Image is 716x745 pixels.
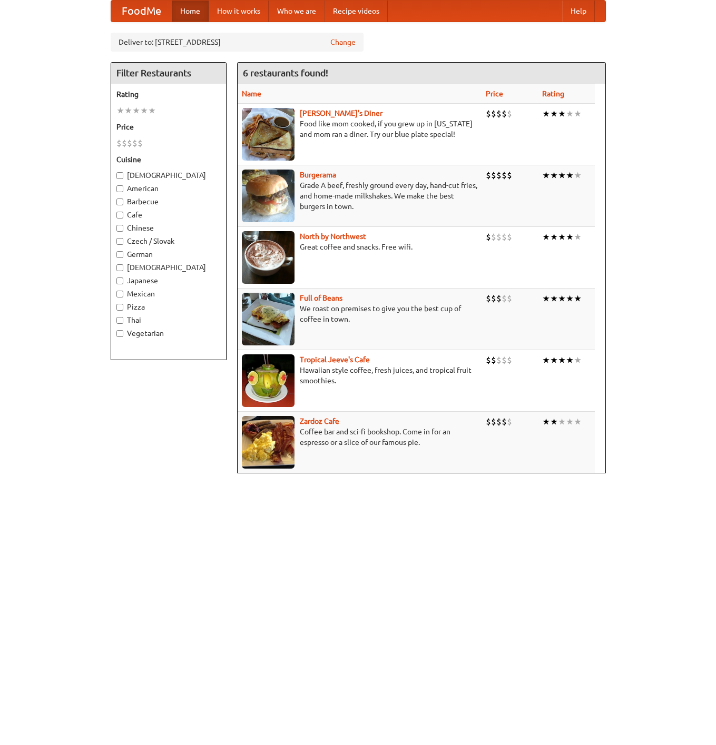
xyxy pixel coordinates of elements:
[116,183,221,194] label: American
[496,108,502,120] li: $
[242,303,477,324] p: We roast on premises to give you the best cup of coffee in town.
[486,108,491,120] li: $
[542,231,550,243] li: ★
[550,231,558,243] li: ★
[300,171,336,179] a: Burgerama
[496,354,502,366] li: $
[116,328,221,339] label: Vegetarian
[116,212,123,218] input: Cafe
[542,416,550,428] li: ★
[116,289,221,299] label: Mexican
[116,223,221,233] label: Chinese
[542,354,550,366] li: ★
[242,108,295,161] img: sallys.jpg
[116,315,221,325] label: Thai
[566,108,574,120] li: ★
[116,198,123,205] input: Barbecue
[116,137,122,149] li: $
[558,293,566,304] li: ★
[242,242,477,252] p: Great coffee and snacks. Free wifi.
[574,108,582,120] li: ★
[111,1,172,22] a: FoodMe
[574,170,582,181] li: ★
[550,416,558,428] li: ★
[502,416,507,428] li: $
[330,37,356,47] a: Change
[116,172,123,179] input: [DEMOGRAPHIC_DATA]
[566,293,574,304] li: ★
[116,105,124,116] li: ★
[496,293,502,304] li: $
[542,170,550,181] li: ★
[116,330,123,337] input: Vegetarian
[558,170,566,181] li: ★
[502,231,507,243] li: $
[507,293,512,304] li: $
[574,416,582,428] li: ★
[542,293,550,304] li: ★
[116,236,221,246] label: Czech / Slovak
[502,108,507,120] li: $
[138,137,143,149] li: $
[325,1,388,22] a: Recipe videos
[507,108,512,120] li: $
[502,354,507,366] li: $
[172,1,209,22] a: Home
[116,275,221,286] label: Japanese
[242,416,295,469] img: zardoz.jpg
[269,1,325,22] a: Who we are
[550,293,558,304] li: ★
[140,105,148,116] li: ★
[574,231,582,243] li: ★
[502,170,507,181] li: $
[491,108,496,120] li: $
[300,355,370,364] a: Tropical Jeeve's Cafe
[491,354,496,366] li: $
[491,293,496,304] li: $
[491,416,496,428] li: $
[116,249,221,260] label: German
[558,416,566,428] li: ★
[574,354,582,366] li: ★
[300,109,382,117] a: [PERSON_NAME]'s Diner
[496,416,502,428] li: $
[566,170,574,181] li: ★
[242,231,295,284] img: north.jpg
[300,417,339,425] a: Zardoz Cafe
[566,416,574,428] li: ★
[116,251,123,258] input: German
[116,196,221,207] label: Barbecue
[486,170,491,181] li: $
[558,231,566,243] li: ★
[562,1,595,22] a: Help
[300,294,342,302] a: Full of Beans
[496,170,502,181] li: $
[502,293,507,304] li: $
[116,238,123,245] input: Czech / Slovak
[242,180,477,212] p: Grade A beef, freshly ground every day, hand-cut fries, and home-made milkshakes. We make the bes...
[124,105,132,116] li: ★
[242,293,295,345] img: beans.jpg
[122,137,127,149] li: $
[550,354,558,366] li: ★
[507,416,512,428] li: $
[116,262,221,273] label: [DEMOGRAPHIC_DATA]
[558,354,566,366] li: ★
[116,225,123,232] input: Chinese
[507,231,512,243] li: $
[116,302,221,312] label: Pizza
[486,416,491,428] li: $
[486,354,491,366] li: $
[496,231,502,243] li: $
[116,89,221,100] h5: Rating
[209,1,269,22] a: How it works
[486,231,491,243] li: $
[116,210,221,220] label: Cafe
[116,122,221,132] h5: Price
[116,277,123,284] input: Japanese
[132,137,138,149] li: $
